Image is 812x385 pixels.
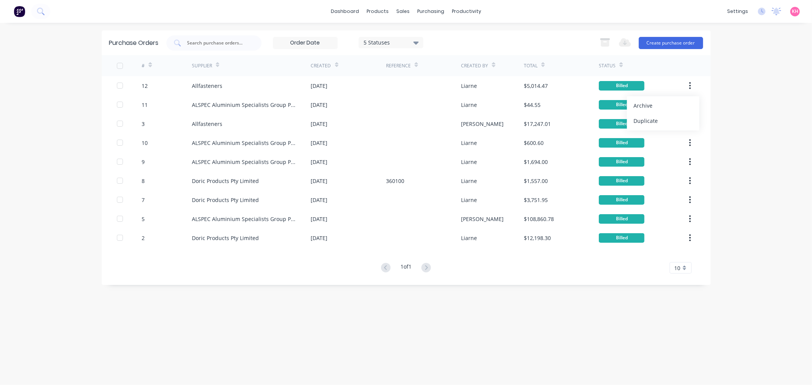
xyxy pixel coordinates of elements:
[524,234,551,242] div: $12,198.30
[599,214,644,224] div: Billed
[311,234,328,242] div: [DATE]
[142,101,148,109] div: 11
[524,101,541,109] div: $44.55
[192,196,259,204] div: Doric Products Pty Limited
[142,82,148,90] div: 12
[599,138,644,148] div: Billed
[675,264,681,272] span: 10
[461,177,477,185] div: Liarne
[599,119,644,129] div: Billed
[386,62,411,69] div: Reference
[311,82,328,90] div: [DATE]
[639,37,703,49] button: Create purchase order
[311,196,328,204] div: [DATE]
[192,120,222,128] div: Allfasteners
[311,120,328,128] div: [DATE]
[311,62,331,69] div: Created
[524,196,548,204] div: $3,751.95
[599,81,644,91] div: Billed
[192,177,259,185] div: Doric Products Pty Limited
[524,82,548,90] div: $5,014.47
[524,120,551,128] div: $17,247.01
[524,215,554,223] div: $108,860.78
[792,8,798,15] span: KH
[311,158,328,166] div: [DATE]
[599,157,644,167] div: Billed
[461,158,477,166] div: Liarne
[192,139,296,147] div: ALSPEC Aluminium Specialists Group Pty Ltd
[142,158,145,166] div: 9
[192,234,259,242] div: Doric Products Pty Limited
[392,6,413,17] div: sales
[187,39,250,47] input: Search purchase orders...
[599,176,644,186] div: Billed
[599,100,644,110] div: Billed
[461,82,477,90] div: Liarne
[364,38,418,46] div: 5 Statuses
[413,6,448,17] div: purchasing
[192,215,296,223] div: ALSPEC Aluminium Specialists Group Pty Ltd
[142,62,145,69] div: #
[524,177,548,185] div: $1,557.00
[142,215,145,223] div: 5
[634,115,692,126] div: Duplicate
[142,120,145,128] div: 3
[400,262,412,274] div: 1 of 1
[461,196,477,204] div: Liarne
[192,62,212,69] div: Supplier
[142,234,145,242] div: 2
[363,6,392,17] div: products
[273,37,337,49] input: Order Date
[142,196,145,204] div: 7
[461,120,504,128] div: [PERSON_NAME]
[192,82,222,90] div: Allfasteners
[311,101,328,109] div: [DATE]
[109,38,159,48] div: Purchase Orders
[14,6,25,17] img: Factory
[461,234,477,242] div: Liarne
[311,215,328,223] div: [DATE]
[448,6,485,17] div: productivity
[524,158,548,166] div: $1,694.00
[461,139,477,147] div: Liarne
[311,177,328,185] div: [DATE]
[142,177,145,185] div: 8
[461,215,504,223] div: [PERSON_NAME]
[192,101,296,109] div: ALSPEC Aluminium Specialists Group Pty Ltd
[599,233,644,243] div: Billed
[142,139,148,147] div: 10
[723,6,752,17] div: settings
[524,62,538,69] div: Total
[327,6,363,17] a: dashboard
[599,195,644,205] div: Billed
[192,158,296,166] div: ALSPEC Aluminium Specialists Group Pty Ltd
[386,177,404,185] div: 360100
[461,101,477,109] div: Liarne
[461,62,488,69] div: Created By
[524,139,544,147] div: $600.60
[634,100,692,111] div: Archive
[311,139,328,147] div: [DATE]
[599,62,616,69] div: Status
